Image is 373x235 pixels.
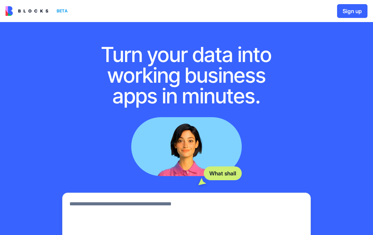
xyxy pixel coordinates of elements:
img: logo [6,6,48,16]
button: Sign up [337,4,367,18]
div: BETA [54,6,70,16]
div: What shall [204,166,242,180]
a: BETA [6,6,70,16]
h1: Turn your data into working business apps in minutes. [87,44,286,106]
